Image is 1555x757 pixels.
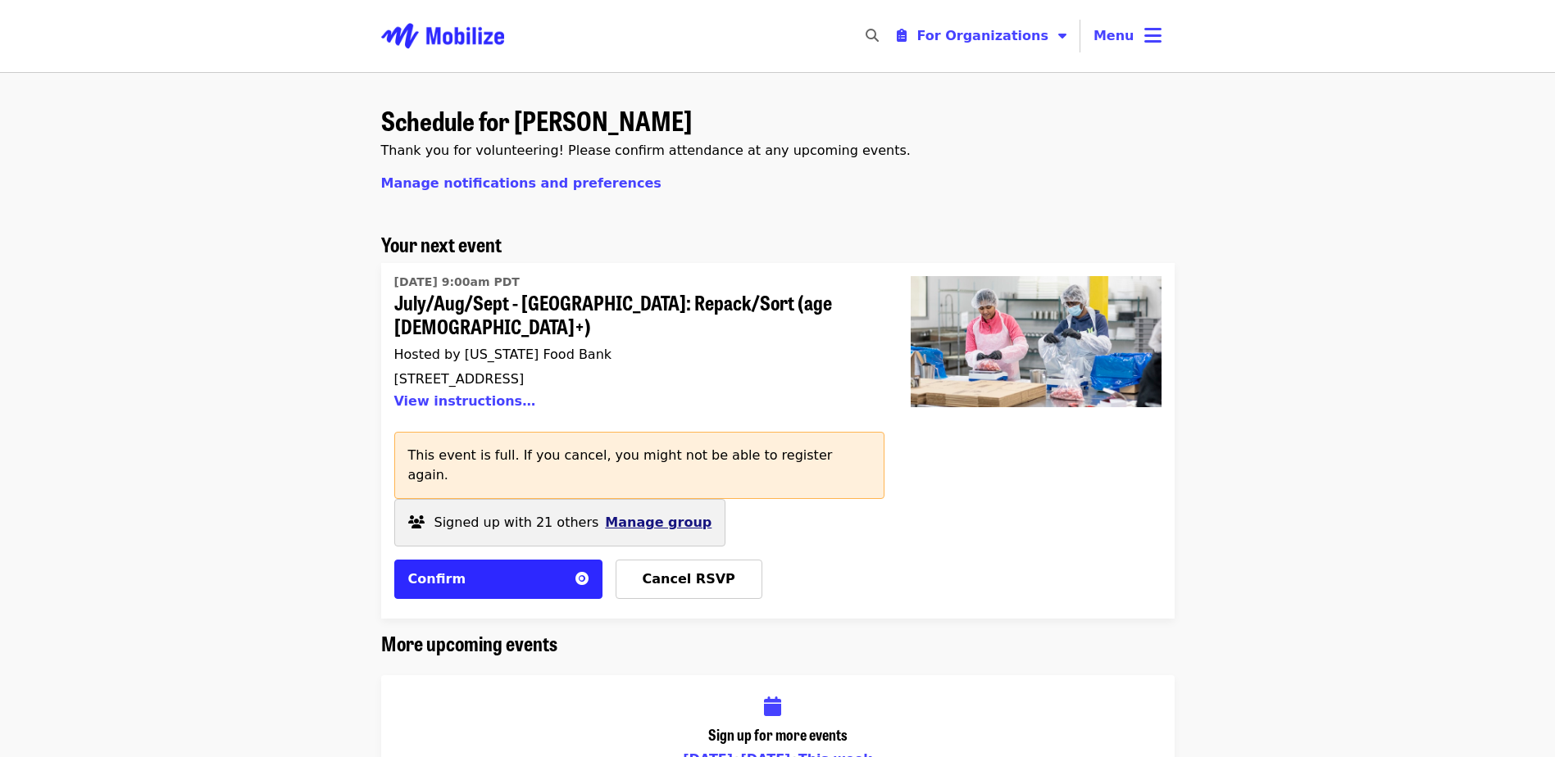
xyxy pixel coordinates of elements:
i: users icon [408,514,425,530]
span: Hosted by [US_STATE] Food Bank [394,347,612,362]
button: View instructions… [394,393,536,409]
span: Confirm [408,571,466,587]
i: calendar icon [764,695,781,718]
button: Cancel RSVP [616,560,762,599]
a: July/Aug/Sept - Beaverton: Repack/Sort (age 10+) [394,270,871,419]
span: Thank you for volunteering! Please confirm attendance at any upcoming events. [381,143,911,158]
span: Manage group [605,514,712,530]
button: Confirm [394,560,602,599]
i: clipboard-list icon [897,28,907,43]
span: Sign up for more events [708,723,848,745]
button: Toggle account menu [1080,16,1175,56]
i: circle-o icon [575,571,589,587]
div: [STREET_ADDRESS] [394,371,871,387]
time: [DATE] 9:00am PDT [394,274,520,291]
span: Cancel RSVP [643,571,735,587]
span: Your next event [381,229,502,258]
button: Manage group [605,513,712,533]
span: For Organizations [916,28,1048,43]
input: Search [889,16,902,56]
span: More upcoming events [381,628,557,657]
p: This event is full. If you cancel, you might not be able to register again. [408,446,871,485]
i: search icon [866,28,879,43]
img: Mobilize - Home [381,10,504,62]
span: Signed up with 21 others [434,514,599,530]
img: July/Aug/Sept - Beaverton: Repack/Sort (age 10+) [911,276,1162,407]
span: Menu [1094,28,1134,43]
span: July/Aug/Sept - [GEOGRAPHIC_DATA]: Repack/Sort (age [DEMOGRAPHIC_DATA]+) [394,291,871,338]
a: July/Aug/Sept - Beaverton: Repack/Sort (age 10+) [898,263,1175,619]
span: Schedule for [PERSON_NAME] [381,101,692,139]
i: bars icon [1144,24,1162,48]
a: Manage notifications and preferences [381,175,662,191]
button: Toggle organizer menu [884,20,1080,52]
i: caret-down icon [1058,28,1066,43]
